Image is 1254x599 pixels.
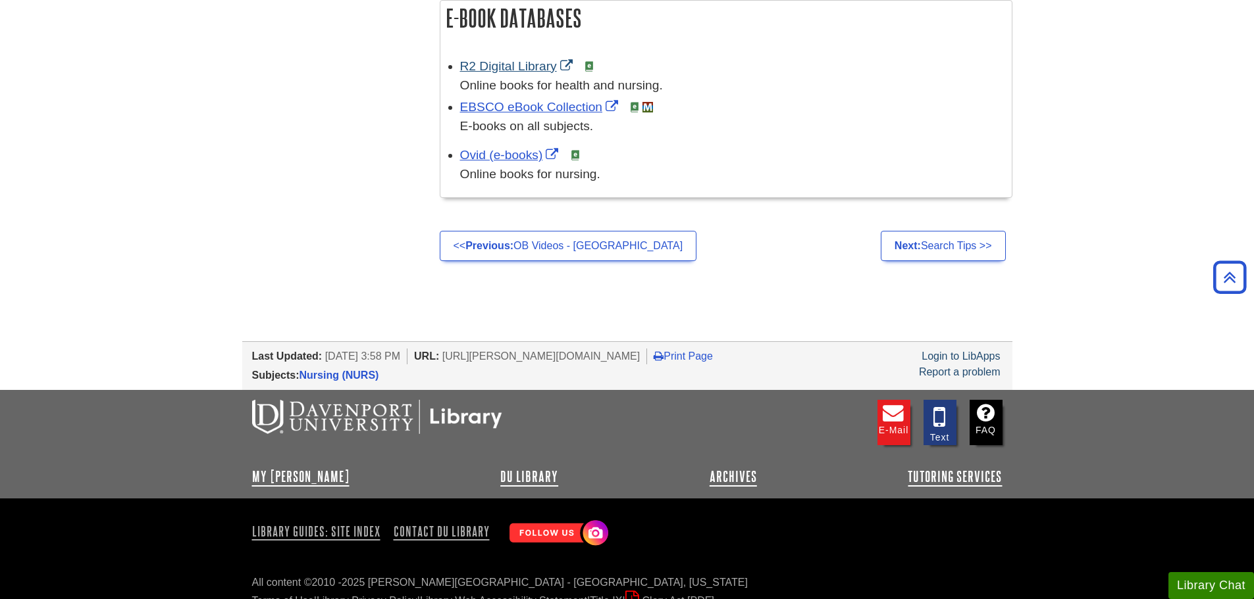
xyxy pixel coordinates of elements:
span: URL: [414,350,439,362]
a: DU Library [500,469,558,485]
strong: Previous: [465,240,513,251]
a: Back to Top [1209,268,1251,286]
a: Text [924,400,956,445]
a: Link opens in new window [460,100,622,114]
img: Follow Us! Instagram [503,515,612,552]
img: DU Libraries [252,400,502,434]
img: e-Book [570,150,581,160]
span: [DATE] 3:58 PM [325,350,400,362]
strong: Next: [895,240,921,251]
a: Next:Search Tips >> [881,231,1006,261]
span: Last Updated: [252,350,323,362]
a: Library Guides: Site Index [252,520,386,542]
i: Print Page [654,350,664,361]
button: Library Chat [1168,572,1254,599]
a: FAQ [970,400,1003,445]
a: Nursing (NURS) [300,370,379,381]
img: MeL (Michigan electronic Library) [642,102,653,112]
a: Contact DU Library [388,520,495,542]
img: e-Book [629,102,640,112]
a: Archives [710,469,757,485]
img: e-Book [584,61,594,72]
a: My [PERSON_NAME] [252,469,350,485]
a: Link opens in new window [460,148,562,162]
a: Print Page [654,350,713,362]
span: Subjects: [252,370,300,381]
a: Report a problem [919,366,1001,377]
div: Online books for health and nursing. [460,76,1005,95]
a: Tutoring Services [908,469,1002,485]
a: E-mail [877,400,910,445]
h2: E-book Databases [440,1,1012,36]
a: Login to LibApps [922,350,1000,362]
p: E-books on all subjects. [460,117,1005,136]
a: Link opens in new window [460,59,576,73]
a: <<Previous:OB Videos - [GEOGRAPHIC_DATA] [440,231,697,261]
span: [URL][PERSON_NAME][DOMAIN_NAME] [442,350,640,362]
div: Online books for nursing. [460,165,1005,184]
